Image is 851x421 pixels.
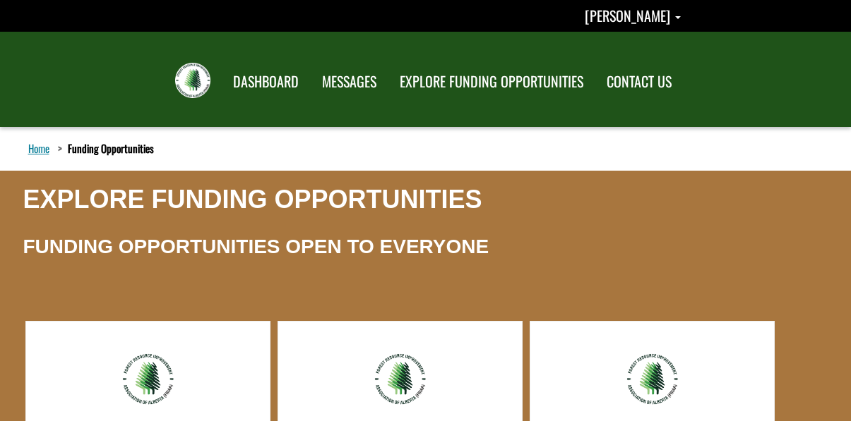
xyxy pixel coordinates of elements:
a: MESSAGES [311,64,387,99]
a: DASHBOARD [222,64,309,99]
img: friaa-logo.png [374,353,427,405]
nav: Main Navigation [220,60,682,99]
img: friaa-logo.png [626,353,679,405]
li: Funding Opportunities [54,141,154,156]
h2: FUNDING OPPORTUNITIES OPEN TO EVERYONE [23,236,489,258]
img: FRIAA Submissions Portal [175,63,210,98]
h1: EXPLORE FUNDING OPPORTUNITIES [23,185,482,214]
a: Home [25,139,52,157]
a: Didier Stout [585,5,681,26]
a: CONTACT US [596,64,682,99]
img: friaa-logo.png [121,353,174,405]
a: EXPLORE FUNDING OPPORTUNITIES [389,64,594,99]
span: [PERSON_NAME] [585,5,670,26]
